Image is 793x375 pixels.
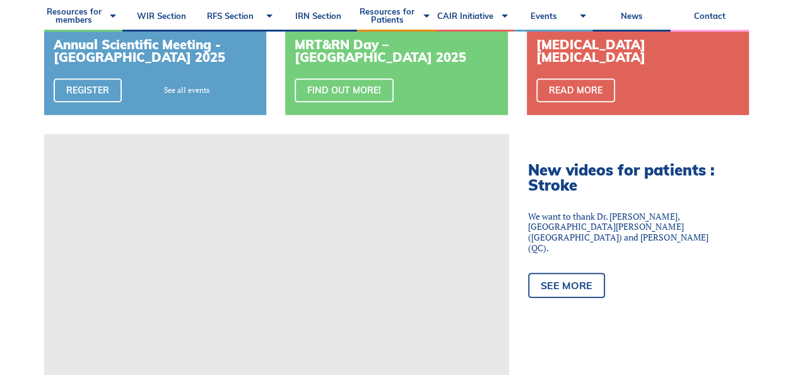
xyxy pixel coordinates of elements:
[295,78,394,102] a: Find out more!
[536,39,739,64] h3: [MEDICAL_DATA] [MEDICAL_DATA]
[54,78,122,102] a: Register
[528,211,730,254] p: We want to thank Dr. [PERSON_NAME], [GEOGRAPHIC_DATA][PERSON_NAME] ([GEOGRAPHIC_DATA]) and [PERSO...
[528,162,730,193] h3: New videos for patients : Stroke
[54,39,257,64] h3: Annual Scientific Meeting - [GEOGRAPHIC_DATA] 2025
[295,39,498,64] h3: MRT&RN Day – [GEOGRAPHIC_DATA] 2025
[164,86,209,94] a: See all events
[536,78,615,102] a: Read more
[528,273,605,298] a: See more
